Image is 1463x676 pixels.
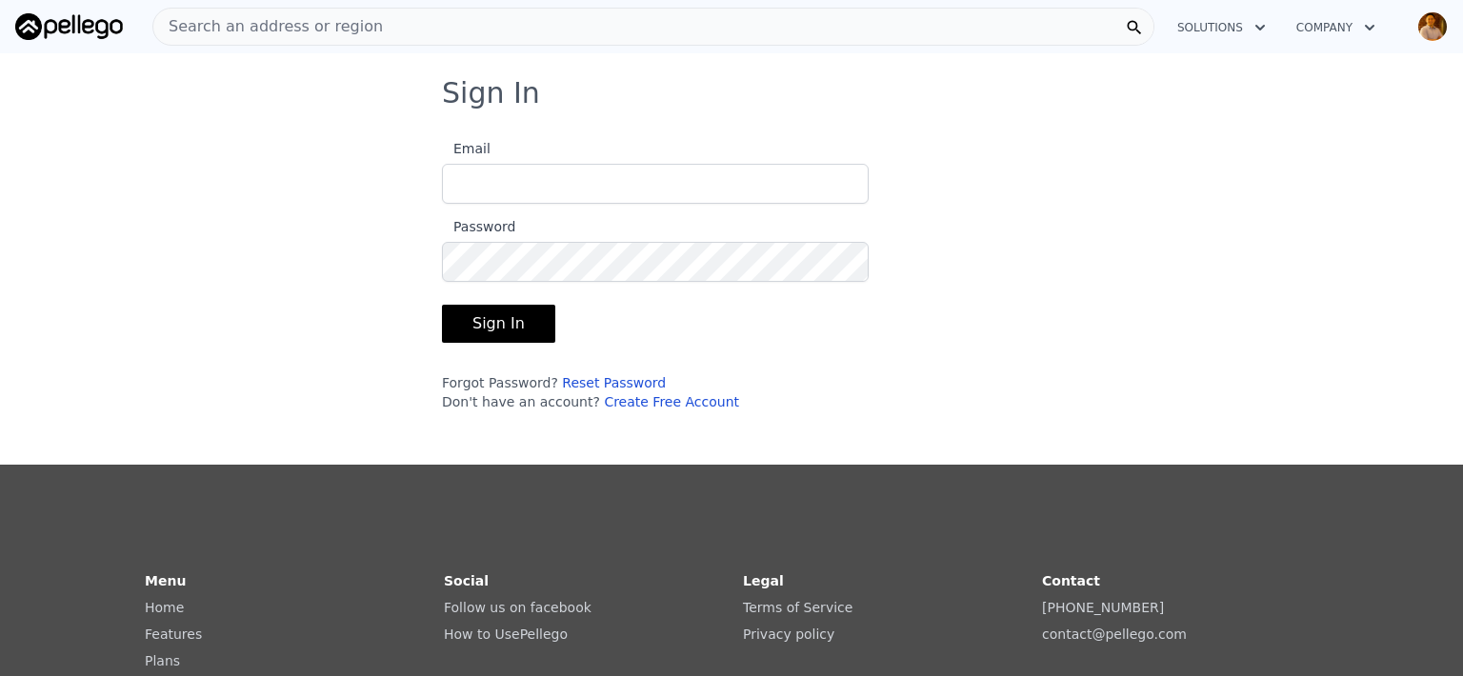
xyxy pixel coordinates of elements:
[743,626,834,642] a: Privacy policy
[145,600,184,615] a: Home
[1162,10,1281,45] button: Solutions
[604,394,739,409] a: Create Free Account
[153,15,383,38] span: Search an address or region
[145,573,186,588] strong: Menu
[442,76,1021,110] h3: Sign In
[145,653,180,668] a: Plans
[562,375,666,390] a: Reset Password
[1042,573,1100,588] strong: Contact
[1042,626,1187,642] a: contact@pellego.com
[442,219,515,234] span: Password
[442,141,491,156] span: Email
[444,626,568,642] a: How to UsePellego
[1281,10,1391,45] button: Company
[1417,11,1448,42] img: avatar
[442,242,869,282] input: Password
[442,373,869,411] div: Forgot Password? Don't have an account?
[444,573,489,588] strong: Social
[743,573,784,588] strong: Legal
[145,626,202,642] a: Features
[444,600,591,615] a: Follow us on facebook
[1042,600,1164,615] a: [PHONE_NUMBER]
[15,13,123,40] img: Pellego
[442,164,869,204] input: Email
[442,305,555,343] button: Sign In
[743,600,852,615] a: Terms of Service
